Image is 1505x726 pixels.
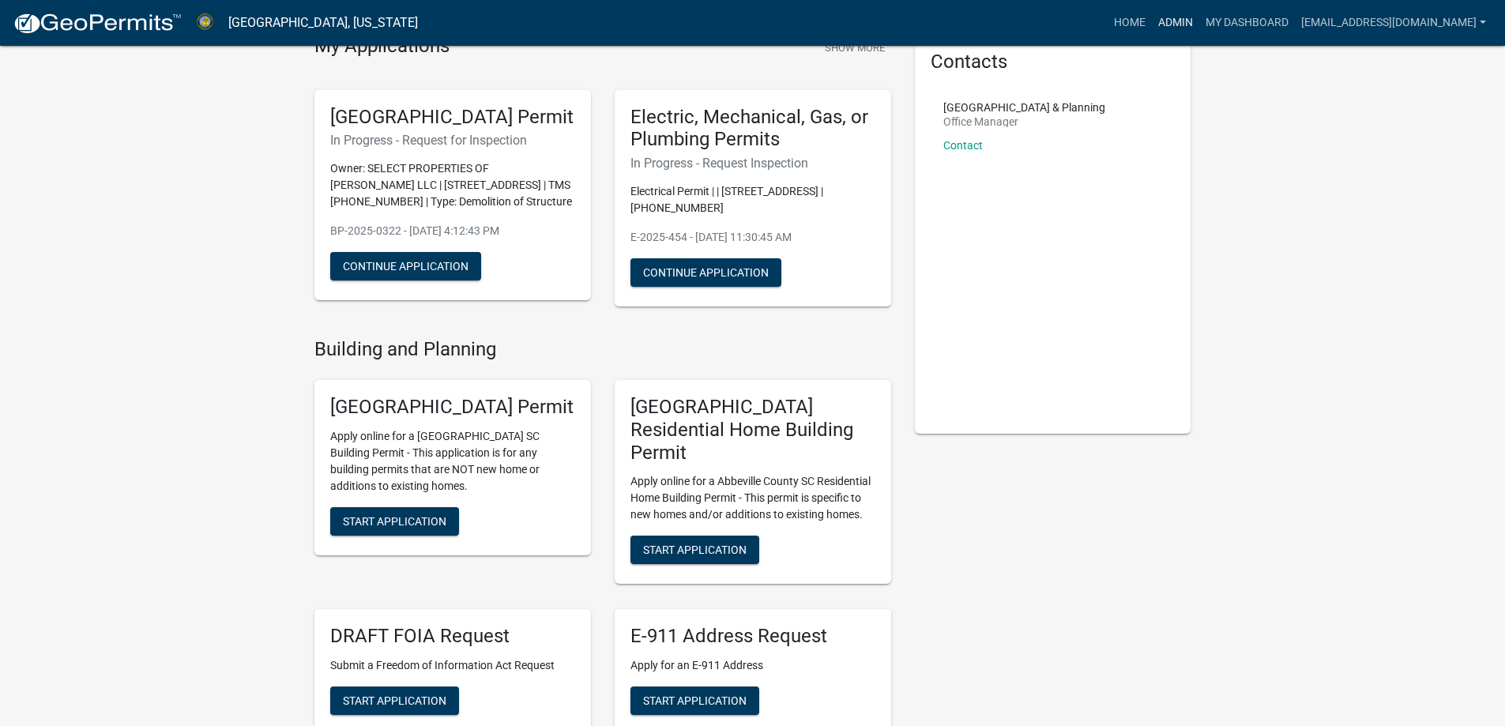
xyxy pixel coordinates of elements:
p: [GEOGRAPHIC_DATA] & Planning [943,102,1105,113]
button: Start Application [630,687,759,715]
p: E-2025-454 - [DATE] 11:30:45 AM [630,229,875,246]
p: Owner: SELECT PROPERTIES OF [PERSON_NAME] LLC | [STREET_ADDRESS] | TMS [PHONE_NUMBER] | Type: Dem... [330,160,575,210]
span: Start Application [643,544,747,556]
p: Apply online for a Abbeville County SC Residential Home Building Permit - This permit is specific... [630,473,875,523]
p: BP-2025-0322 - [DATE] 4:12:43 PM [330,223,575,239]
a: Home [1108,8,1152,38]
h4: My Applications [314,35,450,58]
h5: E-911 Address Request [630,625,875,648]
h5: DRAFT FOIA Request [330,625,575,648]
p: Electrical Permit | | [STREET_ADDRESS] | [PHONE_NUMBER] [630,183,875,216]
a: [EMAIL_ADDRESS][DOMAIN_NAME] [1295,8,1492,38]
span: Start Application [343,514,446,527]
span: Start Application [643,694,747,707]
a: My Dashboard [1199,8,1295,38]
img: Abbeville County, South Carolina [194,12,216,33]
p: Office Manager [943,116,1105,127]
a: [GEOGRAPHIC_DATA], [US_STATE] [228,9,418,36]
button: Continue Application [330,252,481,280]
span: Start Application [343,694,446,707]
h5: [GEOGRAPHIC_DATA] Residential Home Building Permit [630,396,875,464]
p: Apply online for a [GEOGRAPHIC_DATA] SC Building Permit - This application is for any building pe... [330,428,575,495]
button: Continue Application [630,258,781,287]
h5: [GEOGRAPHIC_DATA] Permit [330,106,575,129]
h6: In Progress - Request for Inspection [330,133,575,148]
h5: Contacts [931,51,1176,73]
h6: In Progress - Request Inspection [630,156,875,171]
h5: [GEOGRAPHIC_DATA] Permit [330,396,575,419]
button: Start Application [630,536,759,564]
button: Start Application [330,687,459,715]
a: Admin [1152,8,1199,38]
button: Show More [818,35,891,61]
button: Start Application [330,507,459,536]
h4: Building and Planning [314,338,891,361]
h5: Electric, Mechanical, Gas, or Plumbing Permits [630,106,875,152]
a: Contact [943,139,983,152]
p: Submit a Freedom of Information Act Request [330,657,575,674]
p: Apply for an E-911 Address [630,657,875,674]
